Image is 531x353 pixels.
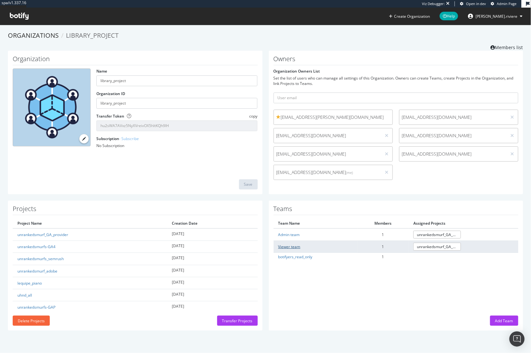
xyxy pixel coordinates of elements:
th: Project Name [13,218,167,228]
button: Transfer Projects [217,316,258,326]
a: unrankedsmurf_adobe [17,268,57,274]
td: [DATE] [167,253,258,265]
div: No Subscription [96,143,257,148]
span: [EMAIL_ADDRESS][DOMAIN_NAME] [402,132,504,139]
span: Open in dev [466,1,486,6]
a: Add Team [490,318,518,324]
span: [EMAIL_ADDRESS][DOMAIN_NAME] [276,132,379,139]
a: unrankedsmurfs_semrush [17,256,64,261]
input: name [96,75,257,86]
span: emmanuel.riviere [476,14,518,19]
a: Open in dev [460,1,486,6]
button: Add Team [490,316,518,326]
button: [PERSON_NAME].riviere [463,11,528,21]
span: Help [440,12,458,20]
small: (me) [346,170,353,175]
label: Transfer Token [96,113,124,119]
th: Assigned Projects [409,218,518,228]
a: - Subscribe [119,136,139,141]
input: Organization ID [96,98,257,109]
button: Delete Projects [13,316,50,326]
span: library_project [66,31,119,40]
a: lequipe_piano [17,280,42,286]
td: [DATE] [167,289,258,301]
h1: Teams [274,205,519,215]
div: Open Intercom Messenger [509,331,525,347]
a: Transfer Projects [217,318,258,324]
span: copy [249,113,257,119]
td: [DATE] [167,241,258,253]
input: User email [274,93,519,103]
th: Team Name [274,218,358,228]
th: Creation Date [167,218,258,228]
a: unrankedsmurfs-GAP [17,305,55,310]
div: Transfer Projects [222,318,253,324]
span: [EMAIL_ADDRESS][DOMAIN_NAME] [402,151,504,157]
label: Subscription [96,136,139,141]
button: Save [239,179,258,189]
label: Organization ID [96,91,125,96]
td: [DATE] [167,228,258,241]
td: [DATE] [167,301,258,313]
a: Members list [491,43,523,51]
th: Members [358,218,409,228]
div: Save [244,182,253,187]
a: Delete Projects [13,318,50,324]
a: Organizations [8,31,59,40]
button: Create Organization [389,13,430,19]
div: Set the list of users who can manage all settings of this Organization. Owners can create Teams, ... [274,75,519,86]
a: unrankedsmurf_GA_provider [17,232,68,237]
h1: Projects [13,205,258,215]
span: [EMAIL_ADDRESS][DOMAIN_NAME] [276,169,379,176]
span: [EMAIL_ADDRESS][PERSON_NAME][DOMAIN_NAME] [276,114,390,120]
div: Viz Debugger: [422,1,445,6]
a: unrankedsmurfs-GA4 [17,244,55,249]
td: 1 [358,228,409,241]
td: [DATE] [167,265,258,277]
ol: breadcrumbs [8,31,523,40]
a: uhnd_all [17,292,32,298]
a: unrankedsmurf_GA_provider [413,243,461,251]
h1: Owners [274,55,519,65]
a: Viewer team [278,244,301,249]
span: Admin Page [497,1,517,6]
td: 1 [358,241,409,253]
h1: Organization [13,55,258,65]
div: Delete Projects [18,318,45,324]
a: Admin Page [491,1,517,6]
a: botifyers_read_only [278,254,313,260]
a: unrankedsmurf_GA_provider [413,231,461,239]
label: Organization Owners List [274,68,320,74]
td: 1 [358,253,409,261]
td: [DATE] [167,277,258,289]
div: Add Team [495,318,513,324]
span: [EMAIL_ADDRESS][DOMAIN_NAME] [276,151,379,157]
label: Name [96,68,107,74]
a: Admin team [278,232,300,237]
span: [EMAIL_ADDRESS][DOMAIN_NAME] [402,114,504,120]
